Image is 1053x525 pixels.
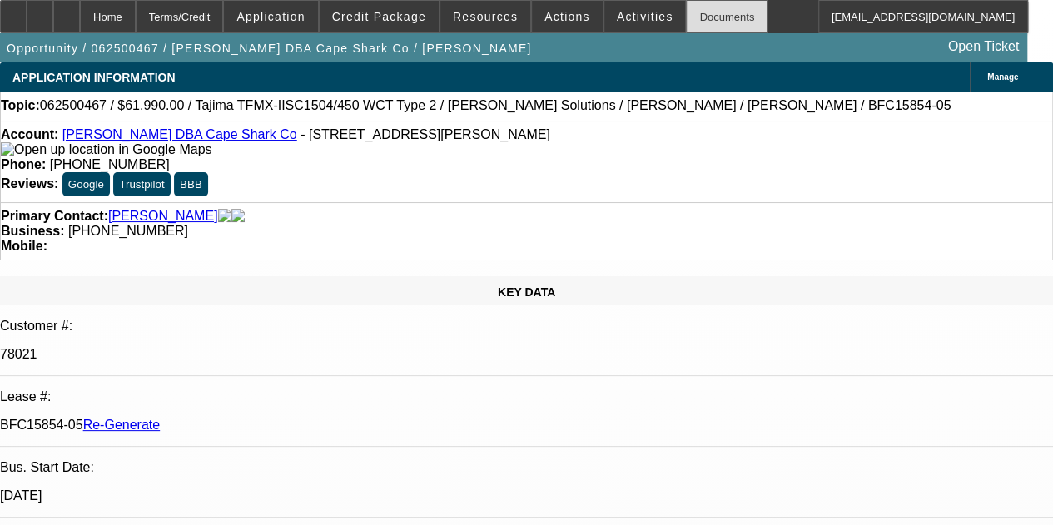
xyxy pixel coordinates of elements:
button: Trustpilot [113,172,170,196]
span: 062500467 / $61,990.00 / Tajima TFMX-IISC1504/450 WCT Type 2 / [PERSON_NAME] Solutions / [PERSON_... [40,98,951,113]
span: Actions [544,10,590,23]
a: [PERSON_NAME] [108,209,218,224]
img: facebook-icon.png [218,209,231,224]
img: Open up location in Google Maps [1,142,211,157]
span: Credit Package [332,10,426,23]
strong: Business: [1,224,64,238]
span: - [STREET_ADDRESS][PERSON_NAME] [301,127,550,141]
a: View Google Maps [1,142,211,156]
button: Credit Package [320,1,439,32]
img: linkedin-icon.png [231,209,245,224]
button: Resources [440,1,530,32]
span: Resources [453,10,518,23]
button: Google [62,172,110,196]
strong: Reviews: [1,176,58,191]
strong: Account: [1,127,58,141]
span: APPLICATION INFORMATION [12,71,175,84]
button: Application [224,1,317,32]
a: Re-Generate [83,418,161,432]
span: Application [236,10,305,23]
span: [PHONE_NUMBER] [50,157,170,171]
strong: Primary Contact: [1,209,108,224]
span: Activities [617,10,673,23]
strong: Topic: [1,98,40,113]
a: [PERSON_NAME] DBA Cape Shark Co [62,127,297,141]
span: [PHONE_NUMBER] [68,224,188,238]
strong: Phone: [1,157,46,171]
button: Actions [532,1,603,32]
strong: Mobile: [1,239,47,253]
span: KEY DATA [498,285,555,299]
button: Activities [604,1,686,32]
span: Opportunity / 062500467 / [PERSON_NAME] DBA Cape Shark Co / [PERSON_NAME] [7,42,532,55]
a: Open Ticket [941,32,1026,61]
span: Manage [987,72,1018,82]
button: BBB [174,172,208,196]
